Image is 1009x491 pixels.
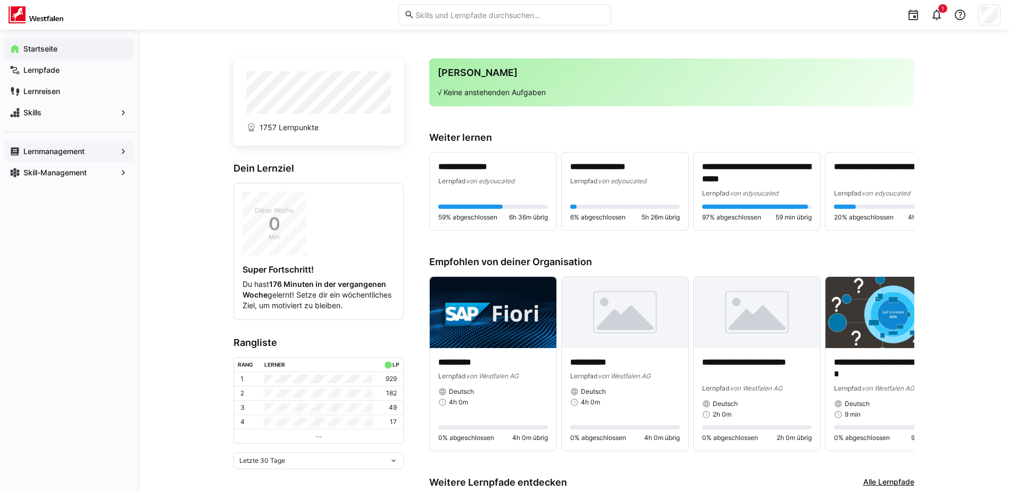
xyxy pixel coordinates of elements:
[466,177,514,185] span: von edyoucated
[438,434,494,442] span: 0% abgeschlossen
[581,387,606,396] span: Deutsch
[438,177,466,185] span: Lernpfad
[386,375,397,383] p: 929
[570,372,598,380] span: Lernpfad
[702,384,730,392] span: Lernpfad
[570,213,626,222] span: 6% abgeschlossen
[730,384,782,392] span: von Westfalen AG
[941,5,944,12] span: 1
[240,389,244,397] p: 2
[713,400,738,408] span: Deutsch
[240,375,244,383] p: 1
[694,277,820,348] img: image
[598,177,646,185] span: von edyoucated
[438,87,906,98] p: √ Keine anstehenden Aufgaben
[243,264,395,275] h4: Super Fortschritt!
[713,410,731,419] span: 2h 0m
[234,337,404,349] h3: Rangliste
[581,398,600,407] span: 4h 0m
[570,434,626,442] span: 0% abgeschlossen
[834,213,894,222] span: 20% abgeschlossen
[390,418,397,426] p: 17
[240,418,245,426] p: 4
[429,477,567,488] h3: Weitere Lernpfade entdecken
[641,213,680,222] span: 5h 26m übrig
[702,434,758,442] span: 0% abgeschlossen
[702,213,761,222] span: 97% abgeschlossen
[264,361,285,368] div: Lerner
[243,280,386,299] strong: 176 Minuten in der vergangenen Woche
[238,361,253,368] div: Rang
[862,384,914,392] span: von Westfalen AG
[908,213,944,222] span: 4h 0m übrig
[234,163,404,174] h3: Dein Lernziel
[644,434,680,442] span: 4h 0m übrig
[834,434,890,442] span: 0% abgeschlossen
[825,277,952,348] img: image
[845,400,870,408] span: Deutsch
[775,213,812,222] span: 59 min übrig
[466,372,519,380] span: von Westfalen AG
[438,372,466,380] span: Lernpfad
[834,189,862,197] span: Lernpfad
[570,177,598,185] span: Lernpfad
[449,398,468,407] span: 4h 0m
[393,361,399,368] div: LP
[239,456,285,465] span: Letzte 30 Tage
[777,434,812,442] span: 2h 0m übrig
[562,277,688,348] img: image
[702,189,730,197] span: Lernpfad
[911,434,944,442] span: 9 min übrig
[598,372,651,380] span: von Westfalen AG
[730,189,778,197] span: von edyoucated
[449,387,474,396] span: Deutsch
[414,10,605,20] input: Skills und Lernpfade durchsuchen…
[845,410,861,419] span: 9 min
[834,384,862,392] span: Lernpfad
[862,189,910,197] span: von edyoucated
[438,67,906,79] h3: [PERSON_NAME]
[438,213,497,222] span: 59% abgeschlossen
[863,477,914,488] a: Alle Lernpfade
[243,279,395,311] p: Du hast gelernt! Setze dir ein wöchentliches Ziel, um motiviert zu bleiben.
[509,213,548,222] span: 6h 36m übrig
[429,256,914,268] h3: Empfohlen von deiner Organisation
[512,434,548,442] span: 4h 0m übrig
[260,122,319,133] span: 1757 Lernpunkte
[240,403,245,412] p: 3
[389,403,397,412] p: 49
[386,389,397,397] p: 182
[430,277,556,348] img: image
[429,132,914,143] h3: Weiter lernen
